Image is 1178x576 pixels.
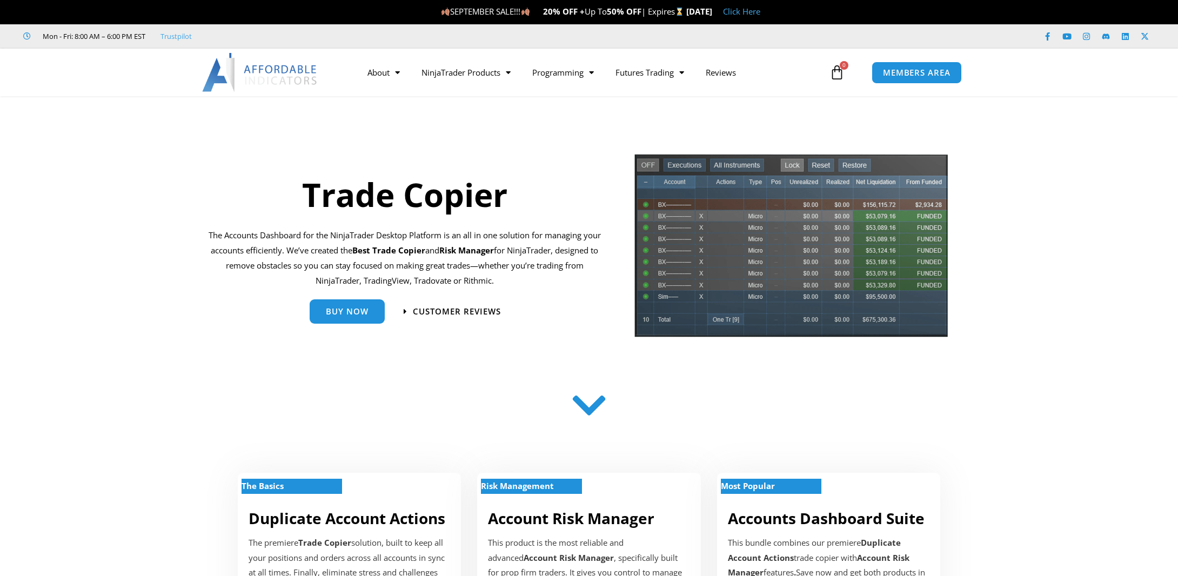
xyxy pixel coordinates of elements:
a: 0 [813,57,861,88]
a: Accounts Dashboard Suite [728,508,925,528]
a: Buy Now [310,299,385,324]
a: Reviews [695,60,747,85]
strong: Risk Management [481,480,554,491]
a: Programming [521,60,605,85]
strong: Trade Copier [298,537,351,548]
img: LogoAI | Affordable Indicators – NinjaTrader [202,53,318,92]
a: Account Risk Manager [488,508,654,528]
strong: Account Risk Manager [524,552,614,563]
strong: Risk Manager [439,245,494,256]
img: ⌛ [675,8,684,16]
img: 🍂 [441,8,450,16]
a: Duplicate Account Actions [249,508,445,528]
strong: [DATE] [686,6,712,17]
span: 0 [840,61,848,70]
p: The Accounts Dashboard for the NinjaTrader Desktop Platform is an all in one solution for managin... [208,228,601,288]
img: 🍂 [521,8,530,16]
strong: The Basics [242,480,284,491]
h1: Trade Copier [208,172,601,217]
span: Mon - Fri: 8:00 AM – 6:00 PM EST [40,30,145,43]
strong: Most Popular [721,480,775,491]
b: Best Trade Copier [352,245,425,256]
b: Duplicate Account Actions [728,537,901,563]
strong: 20% OFF + [543,6,585,17]
span: MEMBERS AREA [883,69,951,77]
span: Customer Reviews [413,307,501,316]
a: MEMBERS AREA [872,62,962,84]
strong: 50% OFF [607,6,641,17]
span: SEPTEMBER SALE!!! Up To | Expires [441,6,686,17]
a: Futures Trading [605,60,695,85]
a: Click Here [723,6,760,17]
a: About [357,60,411,85]
a: Customer Reviews [404,307,501,316]
img: tradecopier | Affordable Indicators – NinjaTrader [633,153,949,346]
a: NinjaTrader Products [411,60,521,85]
nav: Menu [357,60,827,85]
span: Buy Now [326,307,369,316]
a: Trustpilot [160,30,192,43]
